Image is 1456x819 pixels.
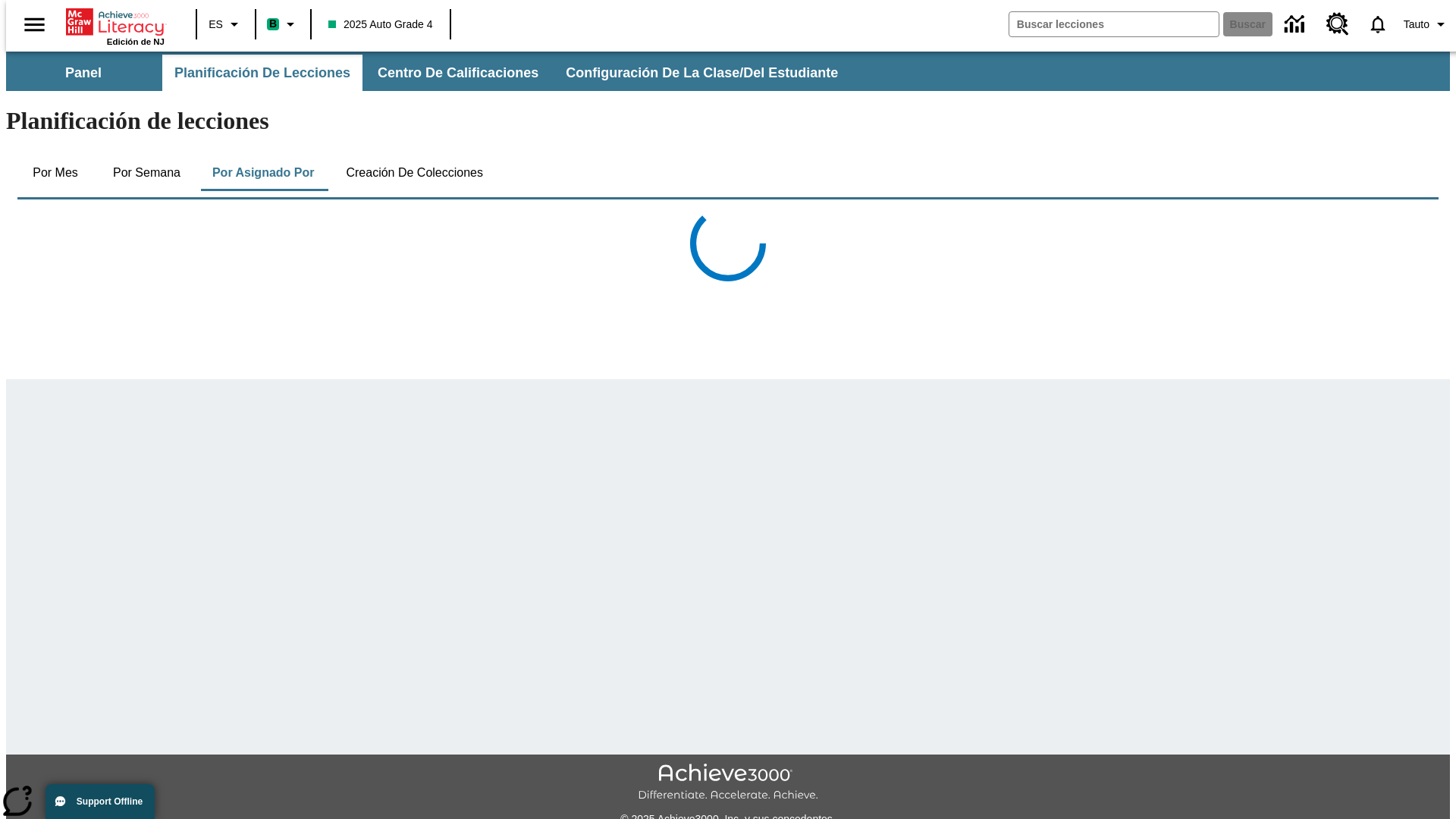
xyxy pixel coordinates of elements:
[1404,17,1429,33] span: Tauto
[1009,12,1219,36] input: Buscar campo
[566,64,838,82] span: Configuración de la clase/del estudiante
[65,64,102,82] span: Panel
[200,155,327,191] button: Por asignado por
[8,55,159,91] button: Panel
[1398,11,1456,38] button: Perfil/Configuración
[378,64,538,82] span: Centro de calificaciones
[334,155,495,191] button: Creación de colecciones
[101,155,193,191] button: Por semana
[202,11,250,38] button: Lenguaje: ES, Selecciona un idioma
[6,52,1450,91] div: Subbarra de navegación
[638,764,818,802] img: Achieve3000 Differentiate Accelerate Achieve
[174,64,350,82] span: Planificación de lecciones
[1276,4,1317,45] a: Centro de información
[66,5,165,46] div: Portada
[17,155,93,191] button: Por mes
[261,11,306,38] button: Boost El color de la clase es verde menta. Cambiar el color de la clase.
[107,37,165,46] span: Edición de NJ
[328,17,433,33] span: 2025 Auto Grade 4
[554,55,850,91] button: Configuración de la clase/del estudiante
[45,784,155,819] button: Support Offline
[12,2,57,47] button: Abrir el menú lateral
[209,17,223,33] span: ES
[6,55,852,91] div: Subbarra de navegación
[66,7,165,37] a: Portada
[77,796,143,807] span: Support Offline
[162,55,362,91] button: Planificación de lecciones
[366,55,551,91] button: Centro de calificaciones
[269,14,277,33] span: B
[6,107,1450,135] h1: Planificación de lecciones
[1358,5,1398,44] a: Notificaciones
[1317,4,1358,45] a: Centro de recursos, Se abrirá en una pestaña nueva.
